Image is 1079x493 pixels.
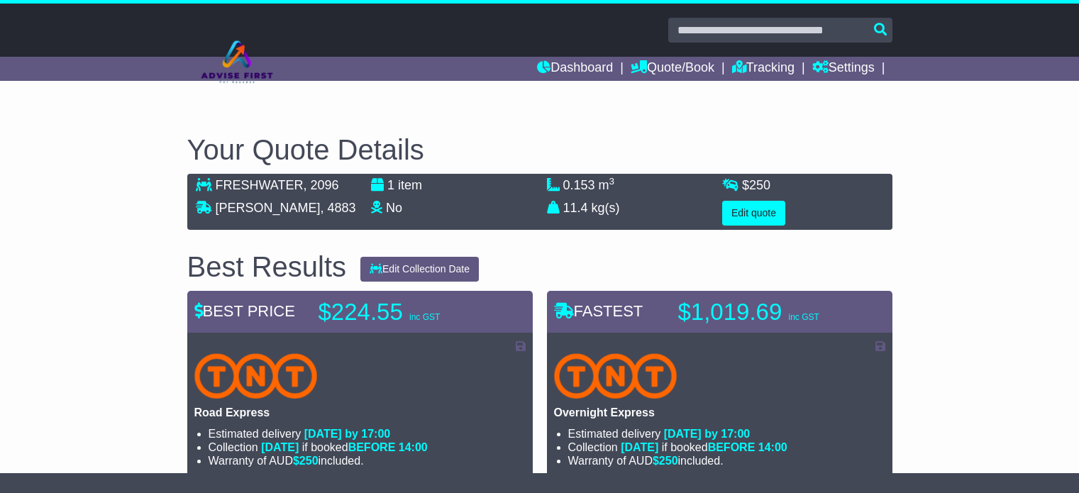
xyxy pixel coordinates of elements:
[609,176,615,187] sup: 3
[299,455,319,467] span: 250
[194,353,318,399] img: TNT Domestic: Road Express
[304,178,339,192] span: , 2096
[187,134,892,165] h2: Your Quote Details
[621,441,658,453] span: [DATE]
[568,441,885,454] li: Collection
[209,441,526,454] li: Collection
[678,298,856,326] p: $1,019.69
[387,178,394,192] span: 1
[563,178,595,192] span: 0.153
[758,441,787,453] span: 14:00
[554,406,885,419] p: Overnight Express
[293,455,319,467] span: $
[708,441,756,453] span: BEFORE
[319,298,496,326] p: $224.55
[554,353,677,399] img: TNT Domestic: Overnight Express
[261,441,299,453] span: [DATE]
[749,178,770,192] span: 250
[348,441,396,453] span: BEFORE
[599,178,615,192] span: m
[194,302,295,320] span: BEST PRICE
[216,178,304,192] span: FRESHWATER
[537,57,613,81] a: Dashboard
[653,455,678,467] span: $
[209,427,526,441] li: Estimated delivery
[409,312,440,322] span: inc GST
[563,201,588,215] span: 11.4
[180,251,354,282] div: Best Results
[216,201,321,215] span: [PERSON_NAME]
[742,178,770,192] span: $
[399,441,428,453] span: 14:00
[360,257,479,282] button: Edit Collection Date
[194,406,526,419] p: Road Express
[659,455,678,467] span: 250
[304,428,391,440] span: [DATE] by 17:00
[664,428,751,440] span: [DATE] by 17:00
[631,57,714,81] a: Quote/Book
[722,201,785,226] button: Edit quote
[732,57,795,81] a: Tracking
[812,57,875,81] a: Settings
[568,454,885,467] li: Warranty of AUD included.
[386,201,402,215] span: No
[592,201,620,215] span: kg(s)
[554,302,643,320] span: FASTEST
[568,427,885,441] li: Estimated delivery
[398,178,422,192] span: item
[621,441,787,453] span: if booked
[261,441,427,453] span: if booked
[209,454,526,467] li: Warranty of AUD included.
[321,201,356,215] span: , 4883
[788,312,819,322] span: inc GST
